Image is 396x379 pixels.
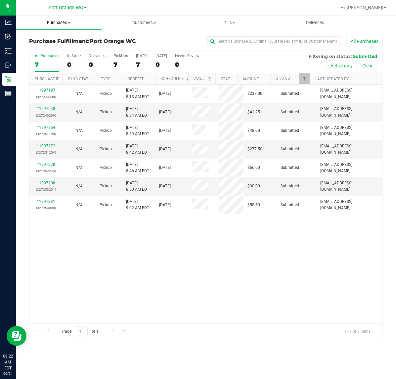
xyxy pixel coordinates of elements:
[281,146,299,152] span: Submitted
[127,77,145,81] a: Ordered
[37,199,55,204] a: 11997331
[247,128,260,134] span: $48.00
[281,91,299,97] span: Submitted
[16,20,102,26] span: Purchases
[3,371,13,376] p: 09/24
[75,165,83,170] span: Not Applicable
[309,54,352,59] span: Filtering on status:
[33,205,59,211] p: (327254098)
[5,19,12,26] inline-svg: Analytics
[75,91,83,97] button: N/A
[100,91,112,97] span: Pickup
[242,77,259,81] a: Amount
[187,20,272,26] span: Tills
[159,91,171,97] span: [DATE]
[126,143,149,156] span: [DATE] 8:42 AM EDT
[247,165,260,171] span: $66.00
[37,162,55,167] a: 11997278
[100,202,112,208] span: Pickup
[187,16,273,30] a: Tills
[5,76,12,83] inline-svg: Retail
[340,5,383,10] span: Hi, [PERSON_NAME]!
[297,20,333,26] span: Deliveries
[37,125,55,130] a: 11997264
[175,54,199,58] div: Needs Review
[194,76,214,81] a: Customer
[247,91,262,97] span: $237.00
[358,60,377,71] button: Clear
[33,149,59,156] p: (327251254)
[315,77,349,81] a: Last Updated By
[126,87,149,100] span: [DATE] 8:13 AM EDT
[281,183,299,189] span: Submitted
[102,16,187,30] a: Customers
[299,73,310,84] a: Filter
[75,203,83,207] span: Not Applicable
[68,77,93,81] a: Sync Status
[90,38,136,44] span: Port Orange WC
[247,202,260,208] span: $58.50
[159,202,171,208] span: [DATE]
[37,106,55,111] a: 11997248
[159,109,171,115] span: [DATE]
[273,16,358,30] a: Deliveries
[339,326,376,336] span: 1 - 7 of 7 items
[75,110,83,114] span: Not Applicable
[29,38,147,44] h3: Purchase Fulfillment:
[175,61,199,68] div: 0
[136,54,148,58] div: [DATE]
[276,76,290,81] a: Status
[33,131,59,137] p: (327251190)
[159,183,171,189] span: [DATE]
[113,54,128,58] div: PickUps
[75,128,83,134] button: N/A
[281,128,299,134] span: Submitted
[204,73,215,84] a: Filter
[126,162,149,174] span: [DATE] 8:46 AM EDT
[320,162,378,174] span: [EMAIL_ADDRESS][DOMAIN_NAME]
[75,165,83,171] button: N/A
[247,109,260,115] span: $41.25
[5,48,12,54] inline-svg: Inventory
[7,326,26,346] iframe: Resource center
[207,36,340,46] input: Search Purchase ID, Original ID, State Registry ID or Customer Name...
[5,33,12,40] inline-svg: Inbound
[100,146,112,152] span: Pickup
[89,54,106,58] div: Deliveries
[126,180,149,193] span: [DATE] 8:50 AM EDT
[159,128,171,134] span: [DATE]
[100,128,112,134] span: Pickup
[320,143,378,156] span: [EMAIL_ADDRESS][DOMAIN_NAME]
[346,36,383,47] button: All Purchases
[100,165,112,171] span: Pickup
[136,61,148,68] div: 7
[35,54,59,58] div: All Purchases
[16,16,102,30] a: Purchases
[353,54,377,59] span: Submitted
[37,144,55,148] a: 11997272
[37,181,55,185] a: 11997288
[67,54,81,58] div: In Store
[37,88,55,93] a: 11997197
[75,183,83,189] button: N/A
[33,112,59,119] p: (327249209)
[75,184,83,188] span: Not Applicable
[101,77,110,81] a: Type
[126,106,149,118] span: [DATE] 8:34 AM EDT
[76,326,88,337] input: 1
[126,199,149,211] span: [DATE] 9:02 AM EDT
[320,125,378,137] span: [EMAIL_ADDRESS][DOMAIN_NAME]
[33,94,59,100] p: (327244438)
[75,91,83,96] span: Not Applicable
[281,109,299,115] span: Submitted
[160,76,191,81] a: Scheduled
[75,147,83,151] span: Not Applicable
[247,146,262,152] span: $277.50
[89,61,106,68] div: 0
[75,109,83,115] button: N/A
[3,353,13,371] p: 09:22 AM EDT
[155,61,167,68] div: 0
[67,61,81,68] div: 0
[320,87,378,100] span: [EMAIL_ADDRESS][DOMAIN_NAME]
[102,20,187,26] span: Customers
